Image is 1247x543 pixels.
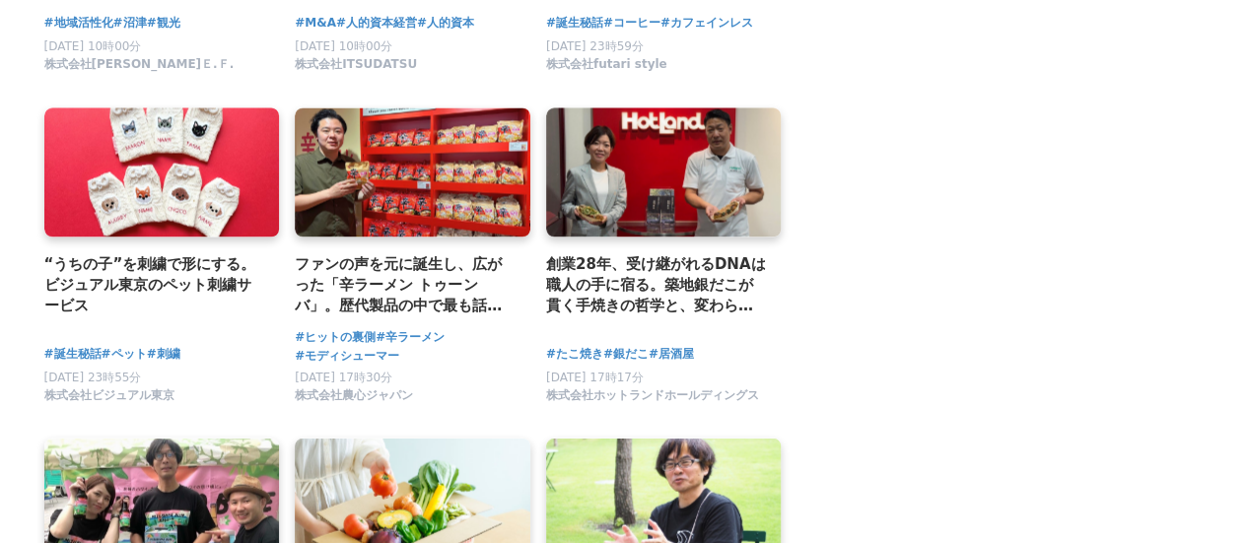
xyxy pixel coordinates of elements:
a: 株式会社農心ジャパン [295,392,413,406]
a: #モディシューマー [295,346,399,365]
a: #コーヒー [603,14,660,33]
a: #観光 [147,14,180,33]
a: #誕生秘話 [546,14,603,33]
span: 株式会社ビジュアル東京 [44,386,174,403]
span: [DATE] 10時00分 [295,39,392,53]
span: 株式会社ホットランドホールディングス [546,386,759,403]
span: 株式会社農心ジャパン [295,386,413,403]
a: ファンの声を元に誕生し、広がった「辛ラーメン トゥーンバ」。歴代製品の中で最も話題を呼んだ裏側にある、お客様との向き合い方。 [295,252,515,316]
span: 株式会社futari style [546,56,667,73]
a: #銀だこ [603,344,649,363]
a: #辛ラーメン [376,327,445,346]
span: [DATE] 17時17分 [546,370,644,383]
span: [DATE] 17時30分 [295,370,392,383]
span: 株式会社[PERSON_NAME]Ｅ.Ｆ. [44,56,235,73]
a: #人的資本 [417,14,474,33]
a: 株式会社ホットランドホールディングス [546,392,759,406]
a: 株式会社[PERSON_NAME]Ｅ.Ｆ. [44,62,235,76]
a: #カフェインレス [660,14,753,33]
a: 株式会社ビジュアル東京 [44,392,174,406]
a: 株式会社futari style [546,62,667,76]
a: #ペット [102,344,147,363]
a: #人的資本経営 [336,14,417,33]
a: #誕生秘話 [44,344,102,363]
a: “うちの子”を刺繍で形にする。ビジュアル東京のペット刺繍サービス [44,252,264,316]
span: [DATE] 10時00分 [44,39,142,53]
a: #M&A [295,14,336,33]
span: [DATE] 23時59分 [546,39,644,53]
a: #居酒屋 [649,344,694,363]
a: #ヒットの裏側 [295,327,376,346]
span: [DATE] 23時55分 [44,370,142,383]
span: 株式会社ITSUDATSU [295,56,417,73]
a: #たこ焼き [546,344,603,363]
a: #刺繍 [147,344,180,363]
a: #地域活性化 [44,14,113,33]
a: 創業28年、受け継がれるDNAは職人の手に宿る。築地銀だこが貫く手焼きの哲学と、変わらぬ味を支える職人の誇り [546,252,766,316]
a: 株式会社ITSUDATSU [295,62,417,76]
a: #沼津 [113,14,147,33]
